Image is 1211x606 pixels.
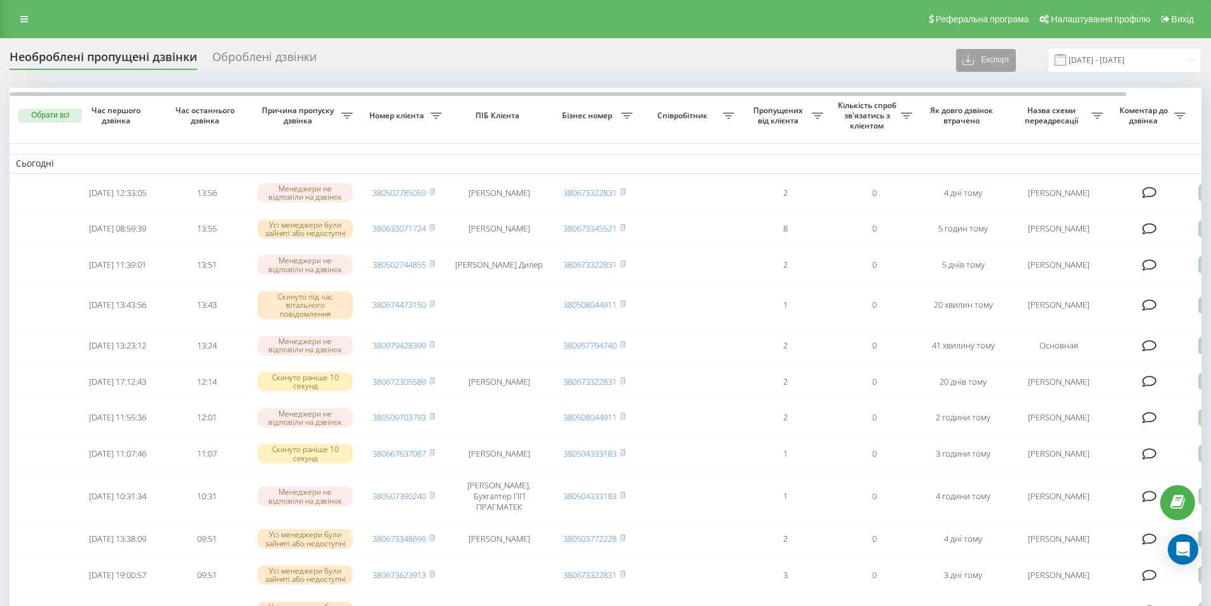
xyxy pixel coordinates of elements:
[830,522,919,556] td: 0
[73,329,162,362] td: [DATE] 13:23:12
[1172,14,1194,24] span: Вихід
[257,183,353,202] div: Менеджери не відповіли на дзвінок
[836,100,901,130] span: Кількість спроб зв'язатись з клієнтом
[919,473,1008,520] td: 4 години тому
[563,411,617,423] a: 380508044911
[741,176,830,210] td: 2
[73,437,162,471] td: [DATE] 11:07:46
[162,176,251,210] td: 13:56
[257,486,353,506] div: Менеджери не відповіли на дзвінок
[830,558,919,592] td: 0
[448,473,550,520] td: [PERSON_NAME], Бухгалтер ПП ПРАГМАТЕК
[10,50,197,70] div: Необроблені пропущені дзвінки
[257,219,353,238] div: Усі менеджери були зайняті або недоступні
[1116,106,1174,125] span: Коментар до дзвінка
[919,329,1008,362] td: 41 хвилину тому
[1008,284,1109,326] td: [PERSON_NAME]
[563,223,617,234] a: 380673345521
[366,111,430,121] span: Номер клієнта
[73,558,162,592] td: [DATE] 19:00:57
[162,401,251,434] td: 12:01
[929,106,997,125] span: Як довго дзвінок втрачено
[563,490,617,502] a: 380504333183
[563,259,617,270] a: 380673322831
[1051,14,1150,24] span: Налаштування профілю
[1008,248,1109,282] td: [PERSON_NAME]
[747,106,812,125] span: Пропущених від клієнта
[741,365,830,399] td: 2
[741,401,830,434] td: 2
[73,176,162,210] td: [DATE] 12:33:05
[919,401,1008,434] td: 2 години тому
[162,473,251,520] td: 10:31
[373,223,426,234] a: 380633071724
[830,284,919,326] td: 0
[73,284,162,326] td: [DATE] 13:43:56
[919,365,1008,399] td: 20 днів тому
[257,444,353,463] div: Скинуто раніше 10 секунд
[830,248,919,282] td: 0
[741,522,830,556] td: 2
[373,299,426,310] a: 380674473150
[257,565,353,584] div: Усі менеджери були зайняті або недоступні
[73,248,162,282] td: [DATE] 11:39:01
[257,106,341,125] span: Причина пропуску дзвінка
[1008,212,1109,245] td: [PERSON_NAME]
[448,365,550,399] td: [PERSON_NAME]
[919,284,1008,326] td: 20 хвилин тому
[373,259,426,270] a: 380502744855
[1008,365,1109,399] td: [PERSON_NAME]
[830,401,919,434] td: 0
[741,212,830,245] td: 8
[830,437,919,471] td: 0
[741,558,830,592] td: 3
[162,329,251,362] td: 13:24
[257,291,353,319] div: Скинуто під час вітального повідомлення
[1014,106,1091,125] span: Назва схеми переадресації
[936,14,1029,24] span: Реферальна програма
[1008,176,1109,210] td: [PERSON_NAME]
[73,365,162,399] td: [DATE] 17:12:43
[563,376,617,387] a: 380673322831
[373,533,426,544] a: 380673348696
[1008,558,1109,592] td: [PERSON_NAME]
[162,558,251,592] td: 09:51
[1008,329,1109,362] td: Основная
[1008,437,1109,471] td: [PERSON_NAME]
[162,284,251,326] td: 13:43
[73,212,162,245] td: [DATE] 08:59:39
[257,255,353,274] div: Менеджери не відповіли на дзвінок
[373,340,426,351] a: 380979428399
[956,49,1016,72] button: Експорт
[1008,401,1109,434] td: [PERSON_NAME]
[162,248,251,282] td: 13:51
[162,437,251,471] td: 11:07
[563,569,617,581] a: 380673322831
[919,176,1008,210] td: 4 дні тому
[563,533,617,544] a: 380503772228
[741,329,830,362] td: 2
[563,299,617,310] a: 380508044911
[448,176,550,210] td: [PERSON_NAME]
[448,248,550,282] td: [PERSON_NAME] Дилер
[73,401,162,434] td: [DATE] 11:55:36
[373,448,426,459] a: 380667637087
[645,111,723,121] span: Співробітник
[83,106,152,125] span: Час першого дзвінка
[563,340,617,351] a: 380957794740
[373,187,426,198] a: 380502785059
[73,522,162,556] td: [DATE] 13:38:09
[73,473,162,520] td: [DATE] 10:31:34
[1008,522,1109,556] td: [PERSON_NAME]
[830,176,919,210] td: 0
[919,558,1008,592] td: 3 дні тому
[373,490,426,502] a: 380507390240
[830,365,919,399] td: 0
[741,437,830,471] td: 1
[257,372,353,391] div: Скинуто раніше 10 секунд
[563,448,617,459] a: 380504333183
[919,248,1008,282] td: 5 днів тому
[563,187,617,198] a: 380673322831
[162,522,251,556] td: 09:51
[459,111,539,121] span: ПІБ Клієнта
